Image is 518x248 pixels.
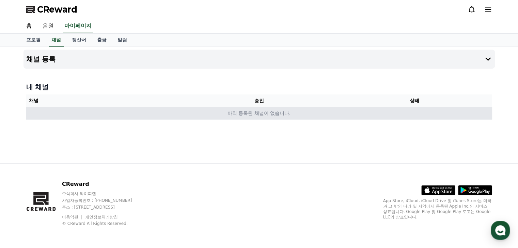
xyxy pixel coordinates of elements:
th: 상태 [336,94,492,107]
a: 프로필 [21,34,46,47]
td: 아직 등록된 채널이 없습니다. [26,107,492,120]
a: 알림 [112,34,132,47]
a: 음원 [37,19,59,33]
span: CReward [37,4,77,15]
button: 채널 등록 [23,50,495,69]
a: 채널 [49,34,64,47]
a: 설정 [88,192,131,209]
p: CReward [62,180,145,188]
a: 홈 [2,192,45,209]
a: CReward [26,4,77,15]
a: 대화 [45,192,88,209]
a: 개인정보처리방침 [85,215,118,219]
span: 대화 [62,202,70,208]
p: 주식회사 와이피랩 [62,191,145,196]
h4: 채널 등록 [26,55,56,63]
p: 사업자등록번호 : [PHONE_NUMBER] [62,198,145,203]
th: 채널 [26,94,182,107]
a: 정산서 [66,34,92,47]
p: 주소 : [STREET_ADDRESS] [62,205,145,210]
p: App Store, iCloud, iCloud Drive 및 iTunes Store는 미국과 그 밖의 나라 및 지역에서 등록된 Apple Inc.의 서비스 상표입니다. Goo... [383,198,492,220]
a: 마이페이지 [63,19,93,33]
h4: 내 채널 [26,82,492,92]
th: 승인 [181,94,336,107]
p: © CReward All Rights Reserved. [62,221,145,226]
span: 홈 [21,202,26,207]
a: 출금 [92,34,112,47]
a: 이용약관 [62,215,83,219]
span: 설정 [105,202,113,207]
a: 홈 [21,19,37,33]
